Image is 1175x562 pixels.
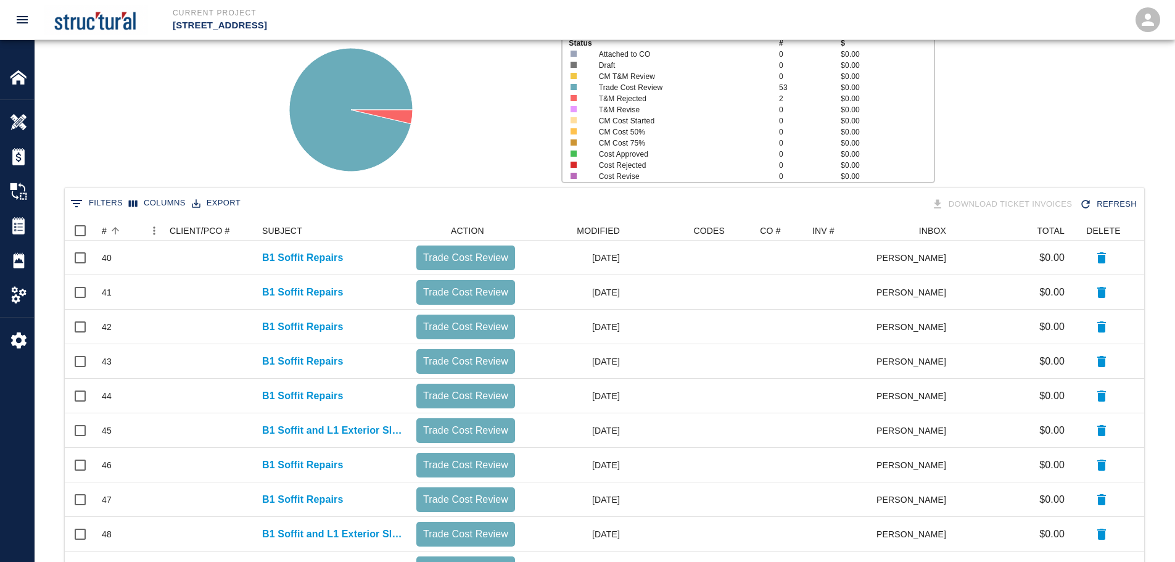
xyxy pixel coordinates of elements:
[1077,194,1142,215] button: Refresh
[421,492,510,507] p: Trade Cost Review
[262,250,343,265] a: B1 Soffit Repairs
[126,194,189,213] button: Select columns
[189,194,244,213] button: Export
[521,413,626,448] div: [DATE]
[1039,527,1065,542] p: $0.00
[929,194,1078,215] div: Tickets download in groups of 15
[1039,458,1065,473] p: $0.00
[96,221,163,241] div: #
[599,160,761,171] p: Cost Rejected
[102,286,112,299] div: 41
[107,222,124,239] button: Sort
[779,60,841,71] p: 0
[521,517,626,552] div: [DATE]
[44,5,148,35] img: Structural Preservation Systems, LLC
[256,221,410,241] div: SUBJECT
[1039,250,1065,265] p: $0.00
[7,5,37,35] button: open drawer
[1113,503,1175,562] iframe: Chat Widget
[599,82,761,93] p: Trade Cost Review
[599,149,761,160] p: Cost Approved
[877,344,952,379] div: [PERSON_NAME]
[779,126,841,138] p: 0
[779,138,841,149] p: 0
[421,389,510,403] p: Trade Cost Review
[521,221,626,241] div: MODIFIED
[779,171,841,182] p: 0
[841,115,933,126] p: $0.00
[521,379,626,413] div: [DATE]
[170,221,230,241] div: CLIENT/PCO #
[173,7,654,19] p: Current Project
[877,241,952,275] div: [PERSON_NAME]
[877,221,952,241] div: INBOX
[731,221,806,241] div: CO #
[102,390,112,402] div: 44
[877,379,952,413] div: [PERSON_NAME]
[599,115,761,126] p: CM Cost Started
[262,423,404,438] a: B1 Soffit and L1 Exterior Slab Repair
[262,221,302,241] div: SUBJECT
[521,482,626,517] div: [DATE]
[102,528,112,540] div: 48
[421,285,510,300] p: Trade Cost Review
[577,221,620,241] div: MODIFIED
[102,355,112,368] div: 43
[67,194,126,213] button: Show filters
[262,458,343,473] a: B1 Soffit Repairs
[877,517,952,552] div: [PERSON_NAME]
[779,71,841,82] p: 0
[841,60,933,71] p: $0.00
[779,82,841,93] p: 53
[779,160,841,171] p: 0
[779,49,841,60] p: 0
[262,527,404,542] a: B1 Soffit and L1 Exterior Slab Repair
[262,389,343,403] a: B1 Soffit Repairs
[410,221,521,241] div: ACTION
[919,221,946,241] div: INBOX
[599,93,761,104] p: T&M Rejected
[421,250,510,265] p: Trade Cost Review
[1077,194,1142,215] div: Refresh the list
[421,458,510,473] p: Trade Cost Review
[841,82,933,93] p: $0.00
[1039,492,1065,507] p: $0.00
[421,527,510,542] p: Trade Cost Review
[599,138,761,149] p: CM Cost 75%
[421,320,510,334] p: Trade Cost Review
[841,104,933,115] p: $0.00
[760,221,780,241] div: CO #
[841,38,933,49] p: $
[1039,285,1065,300] p: $0.00
[421,423,510,438] p: Trade Cost Review
[163,221,256,241] div: CLIENT/PCO #
[952,221,1071,241] div: TOTAL
[599,104,761,115] p: T&M Revise
[812,221,835,241] div: INV #
[102,221,107,241] div: #
[521,275,626,310] div: [DATE]
[841,149,933,160] p: $0.00
[626,221,731,241] div: CODES
[877,413,952,448] div: [PERSON_NAME]
[1086,221,1120,241] div: DELETE
[693,221,725,241] div: CODES
[262,285,343,300] a: B1 Soffit Repairs
[841,126,933,138] p: $0.00
[521,448,626,482] div: [DATE]
[877,448,952,482] div: [PERSON_NAME]
[173,19,654,33] p: [STREET_ADDRESS]
[877,275,952,310] div: [PERSON_NAME]
[102,459,112,471] div: 46
[877,310,952,344] div: [PERSON_NAME]
[841,71,933,82] p: $0.00
[145,221,163,240] button: Menu
[841,171,933,182] p: $0.00
[841,160,933,171] p: $0.00
[262,492,343,507] p: B1 Soffit Repairs
[599,71,761,82] p: CM T&M Review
